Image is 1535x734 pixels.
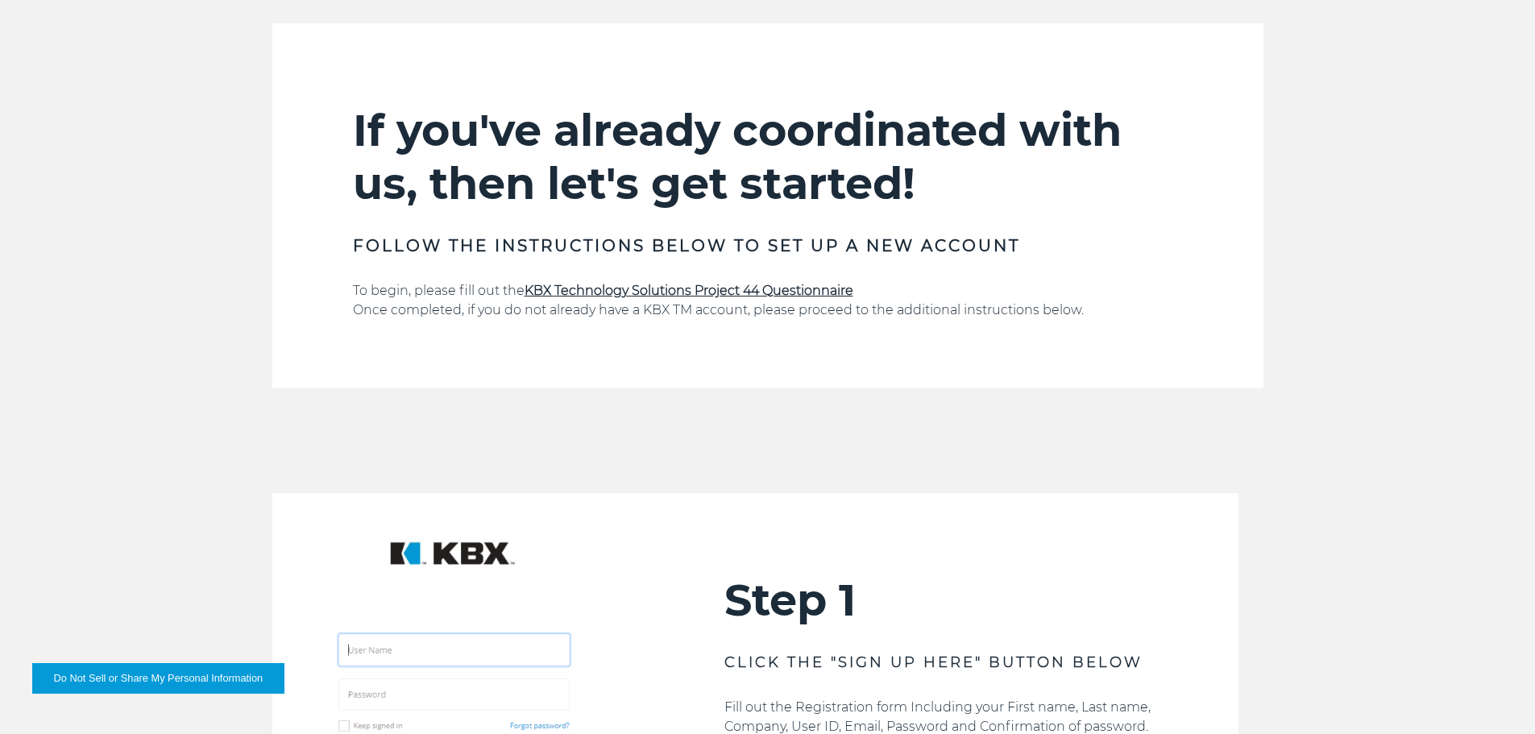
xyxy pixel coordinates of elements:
a: KBX Technology Solutions Project 44 Questionnaire [525,283,853,298]
iframe: Chat Widget [1454,657,1535,734]
h2: If you've already coordinated with us, then let's get started! [353,104,1183,210]
p: To begin, please fill out the [353,281,1183,301]
h3: CLICK THE "SIGN UP HERE" BUTTON BELOW [724,651,1158,674]
h2: Step 1 [724,574,1158,627]
p: Once completed, if you do not already have a KBX TM account, please proceed to the additional ins... [353,301,1183,320]
h3: Follow the instructions below to set up a new account [353,234,1183,257]
button: Do Not Sell or Share My Personal Information [32,663,284,694]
